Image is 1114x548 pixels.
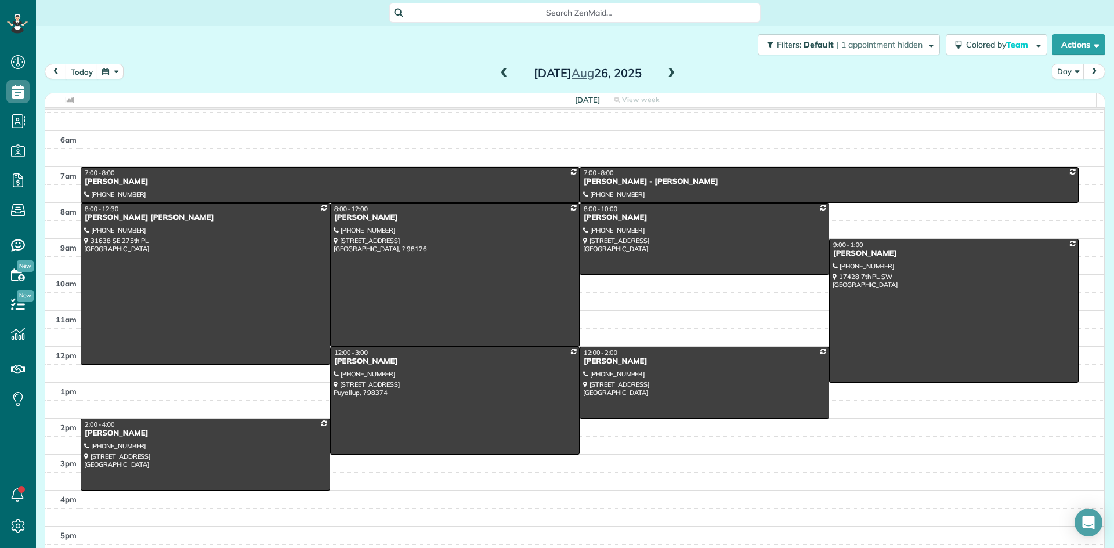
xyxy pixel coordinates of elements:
[833,249,1075,259] div: [PERSON_NAME]
[85,169,115,177] span: 7:00 - 8:00
[515,67,660,79] h2: [DATE] 26, 2025
[334,357,576,366] div: [PERSON_NAME]
[60,423,77,432] span: 2pm
[45,64,67,79] button: prev
[1075,509,1102,536] div: Open Intercom Messenger
[17,290,34,302] span: New
[56,279,77,288] span: 10am
[60,171,77,180] span: 7am
[84,213,327,223] div: [PERSON_NAME] [PERSON_NAME]
[752,34,940,55] a: Filters: Default | 1 appointment hidden
[575,95,600,104] span: [DATE]
[966,39,1032,50] span: Colored by
[66,64,98,79] button: today
[334,349,368,357] span: 12:00 - 3:00
[833,241,863,249] span: 9:00 - 1:00
[60,207,77,216] span: 8am
[84,177,576,187] div: [PERSON_NAME]
[84,429,327,438] div: [PERSON_NAME]
[60,531,77,540] span: 5pm
[334,213,576,223] div: [PERSON_NAME]
[334,205,368,213] span: 8:00 - 12:00
[60,387,77,396] span: 1pm
[584,349,617,357] span: 12:00 - 2:00
[777,39,801,50] span: Filters:
[583,357,826,366] div: [PERSON_NAME]
[583,177,1075,187] div: [PERSON_NAME] - [PERSON_NAME]
[837,39,923,50] span: | 1 appointment hidden
[85,205,118,213] span: 8:00 - 12:30
[583,213,826,223] div: [PERSON_NAME]
[85,420,115,429] span: 2:00 - 4:00
[60,495,77,504] span: 4pm
[60,135,77,144] span: 6am
[1052,34,1105,55] button: Actions
[56,315,77,324] span: 11am
[1083,64,1105,79] button: next
[1006,39,1030,50] span: Team
[758,34,940,55] button: Filters: Default | 1 appointment hidden
[584,205,617,213] span: 8:00 - 10:00
[622,95,659,104] span: View week
[946,34,1047,55] button: Colored byTeam
[1052,64,1084,79] button: Day
[17,260,34,272] span: New
[584,169,614,177] span: 7:00 - 8:00
[804,39,834,50] span: Default
[56,351,77,360] span: 12pm
[572,66,594,80] span: Aug
[60,459,77,468] span: 3pm
[60,243,77,252] span: 9am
